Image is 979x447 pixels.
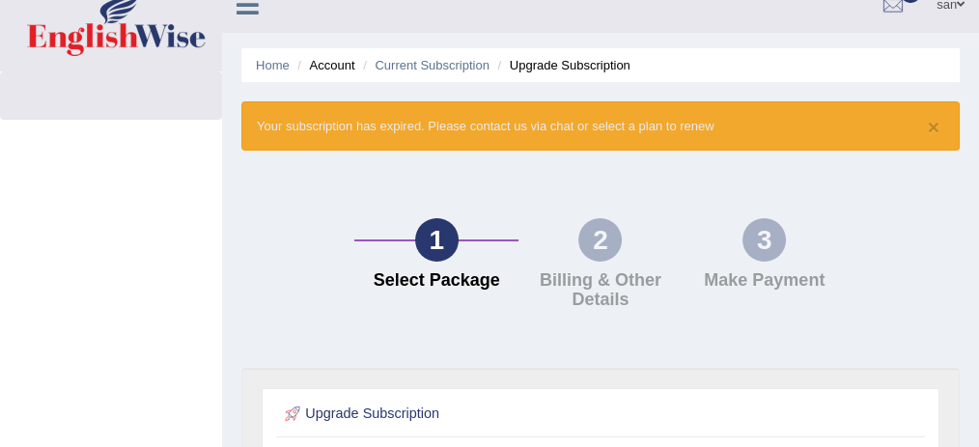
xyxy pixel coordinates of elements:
[493,56,630,74] li: Upgrade Subscription
[256,58,290,72] a: Home
[578,218,622,262] div: 2
[281,402,678,427] h2: Upgrade Subscription
[528,271,673,310] h4: Billing & Other Details
[928,117,939,137] button: ×
[375,58,489,72] a: Current Subscription
[364,271,509,291] h4: Select Package
[692,271,837,291] h4: Make Payment
[241,101,960,151] div: Your subscription has expired. Please contact us via chat or select a plan to renew
[293,56,354,74] li: Account
[742,218,786,262] div: 3
[415,218,459,262] div: 1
